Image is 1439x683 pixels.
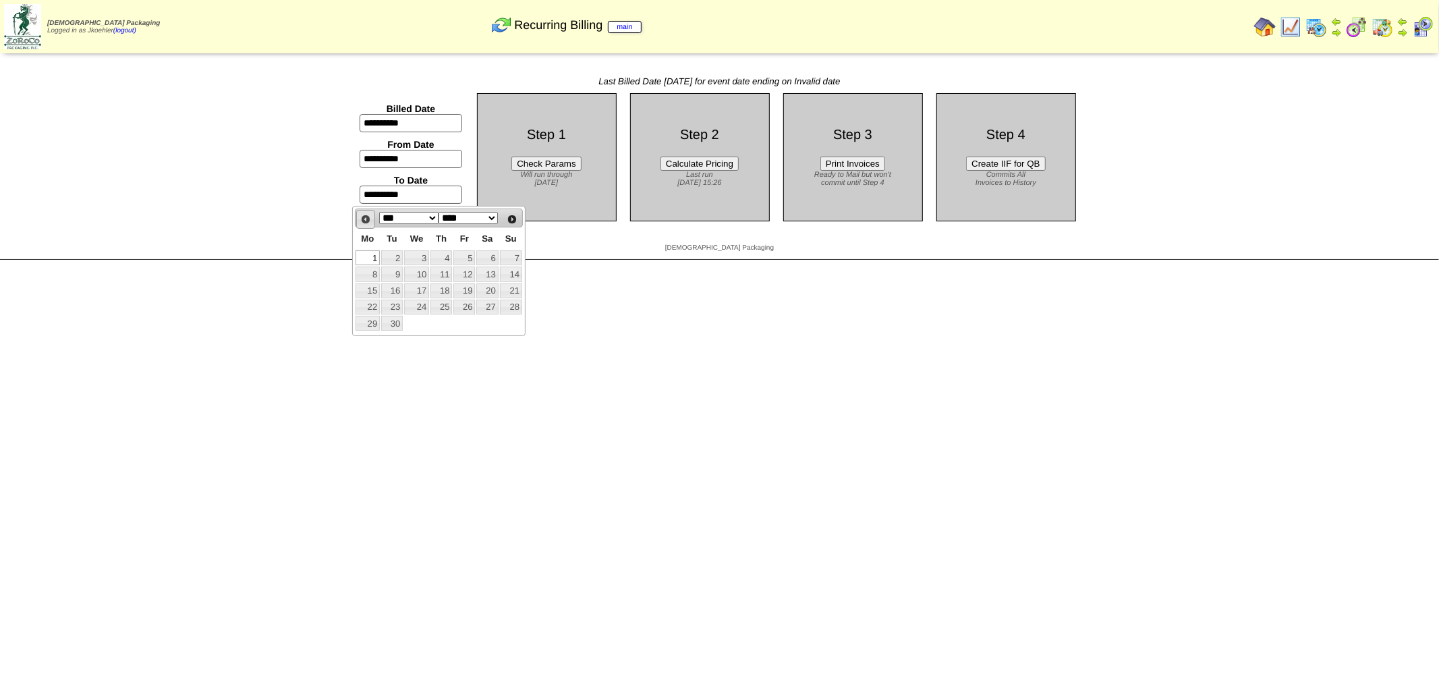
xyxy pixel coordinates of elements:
[460,234,469,244] span: Friday
[410,234,424,244] span: Wednesday
[507,214,517,225] span: Next
[356,210,375,229] a: Prev
[794,171,912,187] div: Ready to Mail but won't commit until Step 4
[453,283,475,298] a: 19
[381,267,403,281] a: 9
[394,175,428,186] label: To Date
[453,250,475,265] a: 5
[1305,16,1327,38] img: calendarprod.gif
[641,128,759,143] div: Step 2
[381,316,403,331] a: 30
[488,128,606,143] div: Step 1
[381,250,403,265] a: 2
[500,250,522,265] a: 7
[966,159,1045,169] a: Create IIF for QB
[47,20,160,27] span: [DEMOGRAPHIC_DATA] Packaging
[356,267,380,281] a: 8
[404,267,429,281] a: 10
[430,250,452,265] a: 4
[820,159,885,169] a: Print Invoices
[430,283,452,298] a: 18
[360,214,371,225] span: Prev
[665,244,774,252] span: [DEMOGRAPHIC_DATA] Packaging
[113,27,136,34] a: (logout)
[511,159,581,169] a: Check Params
[1372,16,1393,38] img: calendarinout.gif
[966,157,1045,171] button: Create IIF for QB
[404,283,429,298] a: 17
[503,211,521,228] a: Next
[482,234,492,244] span: Saturday
[500,267,522,281] a: 14
[361,234,374,244] span: Monday
[500,300,522,315] a: 28
[1397,27,1408,38] img: arrowright.gif
[476,283,498,298] a: 20
[1412,16,1434,38] img: calendarcustomer.gif
[660,159,739,169] a: Calculate Pricing
[608,21,641,33] a: main
[387,103,435,114] label: Billed Date
[947,128,1065,143] div: Step 4
[1254,16,1276,38] img: home.gif
[476,300,498,315] a: 27
[500,283,522,298] a: 21
[404,300,429,315] a: 24
[505,234,517,244] span: Sunday
[453,300,475,315] a: 26
[1331,16,1342,27] img: arrowleft.gif
[820,157,885,171] button: Print Invoices
[387,139,434,150] label: From Date
[430,267,452,281] a: 11
[404,250,429,265] a: 3
[387,234,397,244] span: Tuesday
[1346,16,1367,38] img: calendarblend.gif
[356,300,380,315] a: 22
[453,267,475,281] a: 12
[947,171,1065,187] div: Commits All Invoices to History
[476,267,498,281] a: 13
[794,128,912,143] div: Step 3
[598,76,840,86] i: Last Billed Date [DATE] for event date ending on Invalid date
[436,234,447,244] span: Thursday
[660,157,739,171] button: Calculate Pricing
[641,171,759,187] div: Last run [DATE] 15:26
[356,283,380,298] a: 15
[1280,16,1301,38] img: line_graph.gif
[511,157,581,171] button: Check Params
[356,316,380,331] a: 29
[514,18,641,32] span: Recurring Billing
[430,300,452,315] a: 25
[4,4,41,49] img: zoroco-logo-small.webp
[356,250,380,265] a: 1
[1397,16,1408,27] img: arrowleft.gif
[381,283,403,298] a: 16
[381,300,403,315] a: 23
[476,250,498,265] a: 6
[490,14,512,36] img: reconcile.gif
[1331,27,1342,38] img: arrowright.gif
[488,171,606,187] div: Will run through [DATE]
[47,20,160,34] span: Logged in as Jkoehler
